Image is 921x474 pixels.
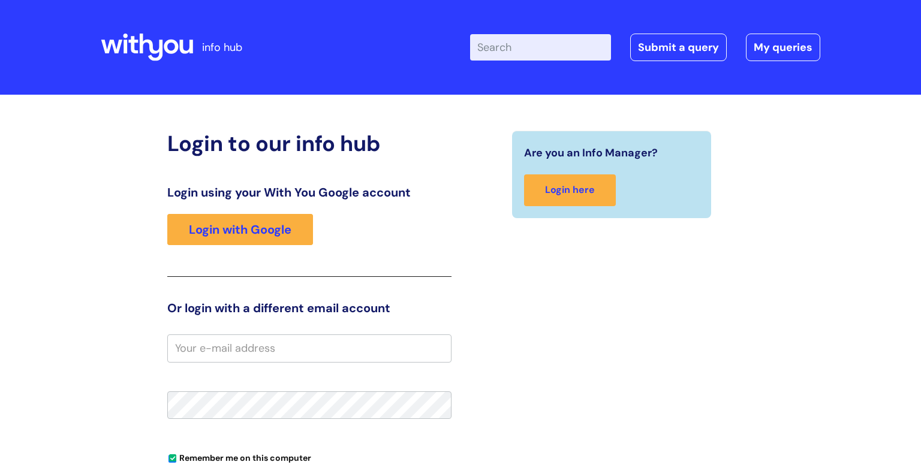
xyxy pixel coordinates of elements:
a: Submit a query [630,34,727,61]
a: Login here [524,174,616,206]
label: Remember me on this computer [167,450,311,463]
span: Are you an Info Manager? [524,143,658,162]
h3: Or login with a different email account [167,301,452,315]
h2: Login to our info hub [167,131,452,156]
h3: Login using your With You Google account [167,185,452,200]
input: Remember me on this computer [168,455,176,463]
a: My queries [746,34,820,61]
input: Your e-mail address [167,334,452,362]
div: You can uncheck this option if you're logging in from a shared device [167,448,452,467]
input: Search [470,34,611,61]
p: info hub [202,38,242,57]
a: Login with Google [167,214,313,245]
